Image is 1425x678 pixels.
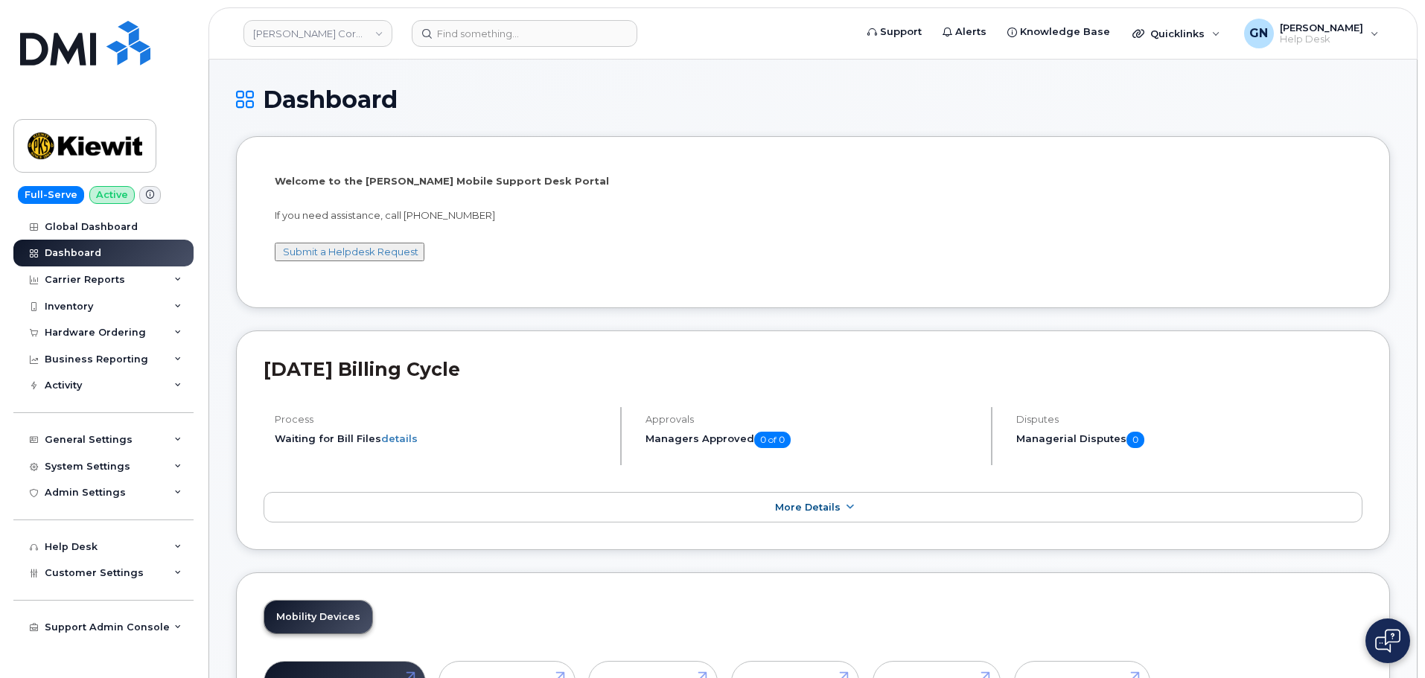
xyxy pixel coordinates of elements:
span: 0 [1126,432,1144,448]
h5: Managerial Disputes [1016,432,1362,448]
span: More Details [775,502,841,513]
h2: [DATE] Billing Cycle [264,358,1362,380]
a: details [381,432,418,444]
h4: Disputes [1016,414,1362,425]
p: If you need assistance, call [PHONE_NUMBER] [275,208,1351,223]
p: Welcome to the [PERSON_NAME] Mobile Support Desk Portal [275,174,1351,188]
a: Submit a Helpdesk Request [283,246,418,258]
h5: Managers Approved [645,432,978,448]
h1: Dashboard [236,86,1390,112]
a: Mobility Devices [264,601,372,633]
li: Waiting for Bill Files [275,432,608,446]
img: Open chat [1375,629,1400,653]
button: Submit a Helpdesk Request [275,243,424,261]
h4: Process [275,414,608,425]
span: 0 of 0 [754,432,791,448]
h4: Approvals [645,414,978,425]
